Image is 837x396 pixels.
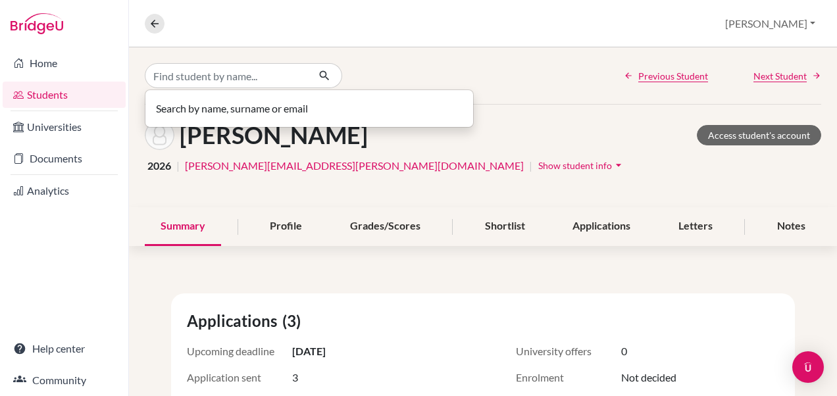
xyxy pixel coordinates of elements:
[792,351,824,383] div: Open Intercom Messenger
[719,11,821,36] button: [PERSON_NAME]
[147,158,171,174] span: 2026
[187,343,292,359] span: Upcoming deadline
[538,160,612,171] span: Show student info
[187,309,282,333] span: Applications
[334,207,436,246] div: Grades/Scores
[624,69,708,83] a: Previous Student
[185,158,524,174] a: [PERSON_NAME][EMAIL_ADDRESS][PERSON_NAME][DOMAIN_NAME]
[254,207,318,246] div: Profile
[557,207,646,246] div: Applications
[145,120,174,150] img: Olivia Sanderson's avatar
[292,370,298,385] span: 3
[663,207,728,246] div: Letters
[3,335,126,362] a: Help center
[3,145,126,172] a: Documents
[538,155,626,176] button: Show student infoarrow_drop_down
[145,207,221,246] div: Summary
[516,343,621,359] span: University offers
[621,370,676,385] span: Not decided
[469,207,541,246] div: Shortlist
[187,370,292,385] span: Application sent
[753,69,807,83] span: Next Student
[753,69,821,83] a: Next Student
[3,367,126,393] a: Community
[292,343,326,359] span: [DATE]
[3,50,126,76] a: Home
[697,125,821,145] a: Access student's account
[282,309,306,333] span: (3)
[529,158,532,174] span: |
[621,343,627,359] span: 0
[516,370,621,385] span: Enrolment
[3,82,126,108] a: Students
[11,13,63,34] img: Bridge-U
[638,69,708,83] span: Previous Student
[3,114,126,140] a: Universities
[156,101,463,116] p: Search by name, surname or email
[176,158,180,174] span: |
[145,63,308,88] input: Find student by name...
[3,178,126,204] a: Analytics
[761,207,821,246] div: Notes
[180,121,368,149] h1: [PERSON_NAME]
[612,159,625,172] i: arrow_drop_down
